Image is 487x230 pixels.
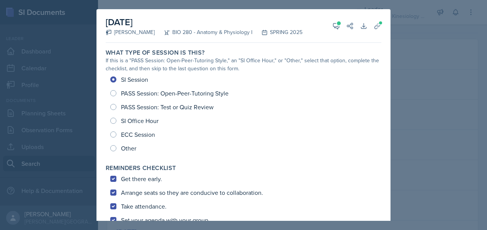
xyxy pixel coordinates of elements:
div: [PERSON_NAME] [106,28,155,36]
h2: [DATE] [106,15,302,29]
label: Reminders Checklist [106,164,176,172]
div: If this is a "PASS Session: Open-Peer-Tutoring Style," an "SI Office Hour," or "Other," select th... [106,57,381,73]
div: SPRING 2025 [252,28,302,36]
label: What type of session is this? [106,49,205,57]
div: BIO 280 - Anatomy & Physiology I [155,28,252,36]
